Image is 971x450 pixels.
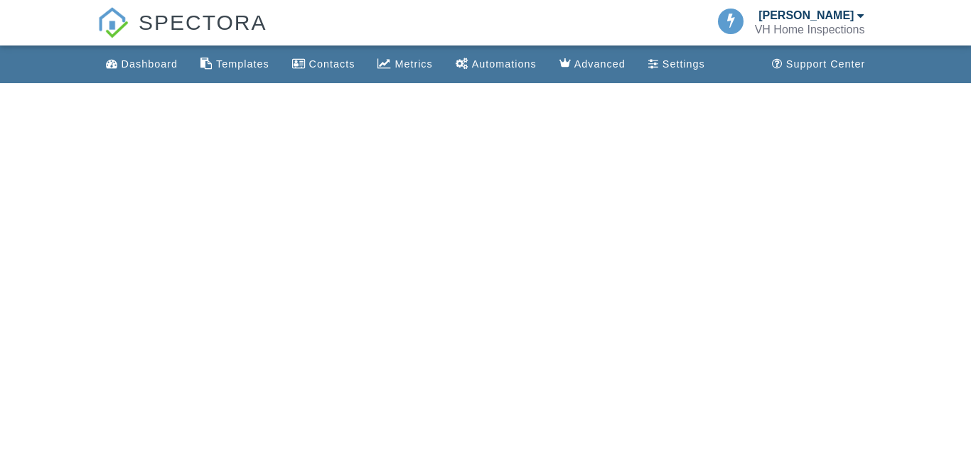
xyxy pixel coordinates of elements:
[766,51,871,77] a: Support Center
[786,58,866,70] div: Support Center
[643,51,711,77] a: Settings
[472,58,537,70] div: Automations
[554,51,631,77] a: Advanced
[372,51,438,77] a: Metrics
[286,51,361,77] a: Contacts
[755,23,865,37] div: VH Home Inspections
[216,58,269,70] div: Templates
[195,51,275,77] a: Templates
[100,51,183,77] a: Dashboard
[450,51,542,77] a: Automations (Basic)
[97,7,129,38] img: The Best Home Inspection Software - Spectora
[97,21,267,48] a: SPECTORA
[395,58,432,70] div: Metrics
[139,7,267,37] span: SPECTORA
[122,58,178,70] div: Dashboard
[309,58,355,70] div: Contacts
[662,58,705,70] div: Settings
[758,9,854,23] div: [PERSON_NAME]
[574,58,626,70] div: Advanced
